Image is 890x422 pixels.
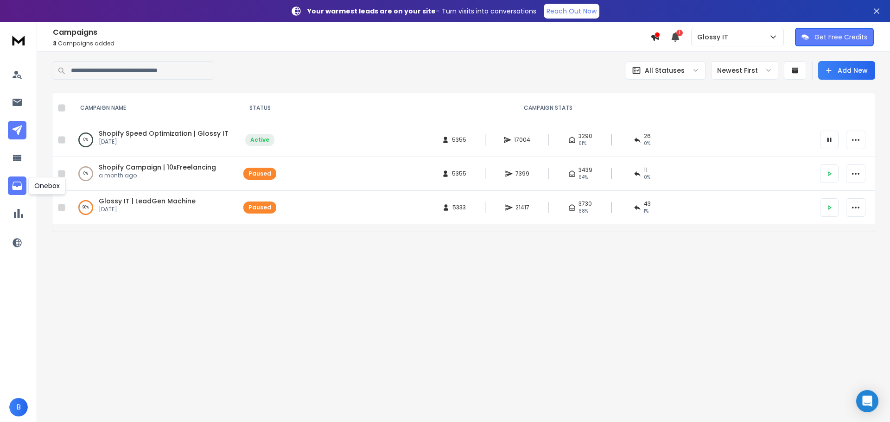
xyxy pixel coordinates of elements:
a: Shopify Speed Optimization | Glossy IT [99,129,229,138]
a: Reach Out Now [544,4,599,19]
p: Get Free Credits [814,32,867,42]
p: Glossy IT [697,32,732,42]
button: Newest First [711,61,778,80]
span: 61 % [578,140,586,147]
span: 21417 [515,204,529,211]
span: 5355 [452,170,466,177]
span: 43 [644,200,651,208]
span: 11 [644,166,648,174]
span: 3290 [578,132,592,140]
button: Get Free Credits [795,28,874,46]
p: 0 % [83,169,88,178]
button: B [9,398,28,416]
div: Paused [248,204,271,211]
span: 3730 [578,200,592,208]
span: 5355 [452,136,466,144]
span: 64 % [578,174,588,181]
p: a month ago [99,172,216,179]
span: 1 [676,30,683,36]
span: 17004 [514,136,530,144]
p: [DATE] [99,206,196,213]
h1: Campaigns [53,27,650,38]
div: Open Intercom Messenger [856,390,878,412]
span: 0 % [644,140,650,147]
p: 96 % [83,203,89,212]
p: – Turn visits into conversations [307,6,536,16]
button: Add New [818,61,875,80]
span: 7399 [515,170,529,177]
td: 96%Glossy IT | LeadGen Machine[DATE] [69,191,238,225]
td: 0%Shopify Campaign | 10xFreelancinga month ago [69,157,238,191]
div: Active [250,136,269,144]
p: [DATE] [99,138,229,145]
span: 3 [53,39,57,47]
span: 5333 [452,204,466,211]
th: STATUS [238,93,282,123]
strong: Your warmest leads are on your site [307,6,436,16]
p: 0 % [83,135,88,145]
a: Glossy IT | LeadGen Machine [99,196,196,206]
a: Shopify Campaign | 10xFreelancing [99,163,216,172]
td: 0%Shopify Speed Optimization | Glossy IT[DATE] [69,123,238,157]
span: 1 % [644,208,648,215]
p: Reach Out Now [547,6,597,16]
span: 26 [644,132,651,140]
span: 68 % [578,208,588,215]
p: Campaigns added [53,40,650,47]
span: 0 % [644,174,650,181]
img: logo [9,31,28,49]
th: CAMPAIGN NAME [69,93,238,123]
div: Onebox [28,177,66,195]
p: All Statuses [645,66,685,75]
span: 3439 [578,166,592,174]
div: Paused [248,170,271,177]
th: CAMPAIGN STATS [282,93,814,123]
